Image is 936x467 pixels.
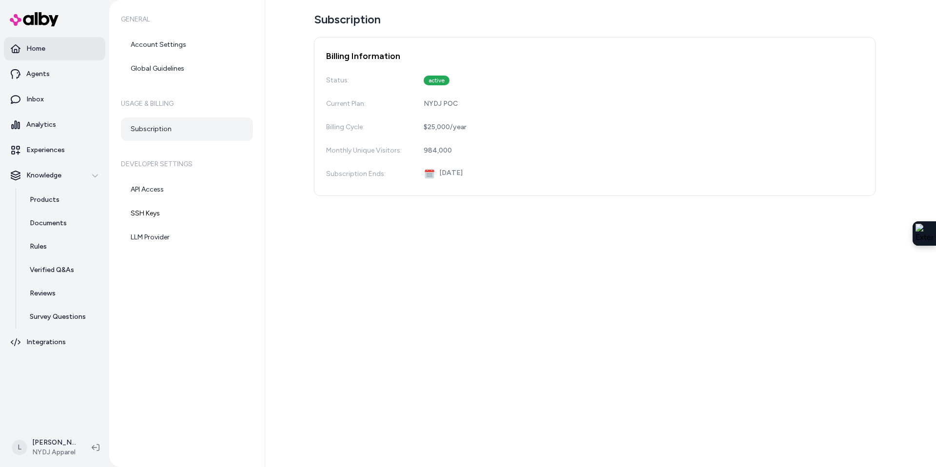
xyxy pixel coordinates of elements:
[30,265,74,275] p: Verified Q&As
[424,99,458,109] div: NYDJ POC
[121,226,253,249] a: LLM Provider
[326,169,404,179] div: Subscription Ends:
[4,164,105,187] button: Knowledge
[26,171,61,180] p: Knowledge
[30,195,59,205] p: Products
[30,218,67,228] p: Documents
[20,305,105,329] a: Survey Questions
[121,57,253,80] a: Global Guidelines
[326,99,404,109] div: Current Plan:
[4,88,105,111] a: Inbox
[424,146,452,156] div: 984,000
[326,122,404,132] div: Billing Cycle:
[121,178,253,201] a: API Access
[121,151,253,178] h6: Developer Settings
[314,12,876,27] h1: Subscription
[20,212,105,235] a: Documents
[424,168,463,180] div: [DATE]
[32,438,76,448] p: [PERSON_NAME]
[20,235,105,258] a: Rules
[30,242,47,252] p: Rules
[26,95,44,104] p: Inbox
[30,289,56,298] p: Reviews
[326,76,404,85] div: Status:
[4,331,105,354] a: Integrations
[12,440,27,455] span: L
[30,312,86,322] p: Survey Questions
[20,282,105,305] a: Reviews
[121,117,253,141] a: Subscription
[26,145,65,155] p: Experiences
[26,337,66,347] p: Integrations
[326,49,863,63] h2: Billing Information
[4,62,105,86] a: Agents
[10,12,58,26] img: alby Logo
[4,37,105,60] a: Home
[6,432,84,463] button: L[PERSON_NAME]NYDJ Apparel
[20,188,105,212] a: Products
[326,146,404,156] div: Monthly Unique Visitors:
[32,448,76,457] span: NYDJ Apparel
[26,69,50,79] p: Agents
[121,6,253,33] h6: General
[424,76,449,85] div: active
[26,120,56,130] p: Analytics
[424,122,467,132] div: $25,000 / year
[26,44,45,54] p: Home
[121,90,253,117] h6: Usage & Billing
[916,224,933,243] img: Extension Icon
[20,258,105,282] a: Verified Q&As
[4,113,105,136] a: Analytics
[121,33,253,57] a: Account Settings
[121,202,253,225] a: SSH Keys
[4,138,105,162] a: Experiences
